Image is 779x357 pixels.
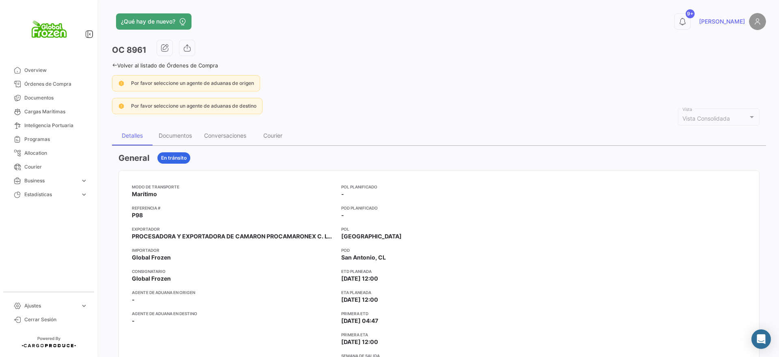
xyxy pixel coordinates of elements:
a: Courier [6,160,91,174]
span: Documentos [24,94,88,102]
app-card-info-title: Primera ETD [341,310,540,317]
app-card-info-title: Importador [132,247,335,253]
a: Documentos [6,91,91,105]
img: logo+global+frozen.png [28,10,69,50]
span: Courier [24,163,88,171]
span: [GEOGRAPHIC_DATA] [341,232,402,240]
span: Cargas Marítimas [24,108,88,115]
div: Courier [263,132,282,139]
div: Abrir Intercom Messenger [751,329,771,349]
app-card-info-title: Referencia # [132,205,335,211]
span: ¿Qué hay de nuevo? [121,17,175,26]
span: Ajustes [24,302,77,309]
app-card-info-title: Agente de Aduana en Origen [132,289,335,296]
app-card-info-title: POD [341,247,540,253]
button: ¿Qué hay de nuevo? [116,13,192,30]
app-card-info-title: Agente de Aduana en Destino [132,310,335,317]
span: [DATE] 12:00 [341,275,378,283]
span: Por favor seleccione un agente de aduanas de origen [131,80,254,86]
span: - [341,211,344,219]
span: Global Frozen [132,253,171,262]
span: Por favor seleccione un agente de aduanas de destino [131,103,256,109]
app-card-info-title: ETD planeada [341,268,540,275]
span: Global Frozen [132,275,171,283]
app-card-info-title: Modo de Transporte [132,184,335,190]
a: Cargas Marítimas [6,105,91,119]
a: Overview [6,63,91,77]
app-card-info-title: POD Planificado [341,205,540,211]
img: placeholder-user.png [749,13,766,30]
span: expand_more [80,302,88,309]
span: expand_more [80,191,88,198]
span: En tránsito [161,154,187,162]
span: San Antonio, CL [341,253,386,262]
app-card-info-title: POL [341,226,540,232]
div: Detalles [122,132,143,139]
span: - [132,317,135,325]
span: [DATE] 04:47 [341,317,378,325]
a: Órdenes de Compra [6,77,91,91]
span: - [341,190,344,198]
span: [DATE] 12:00 [341,296,378,304]
span: [DATE] 12:00 [341,338,378,346]
span: Órdenes de Compra [24,80,88,88]
span: expand_more [80,177,88,184]
a: Allocation [6,146,91,160]
a: Inteligencia Portuaria [6,119,91,132]
span: Programas [24,136,88,143]
span: Inteligencia Portuaria [24,122,88,129]
mat-select-trigger: Vista Consolidada [682,115,730,122]
span: [PERSON_NAME] [699,17,745,26]
div: Conversaciones [204,132,246,139]
h3: General [118,152,149,164]
app-card-info-title: POL Planificado [341,184,540,190]
span: Marítimo [132,190,157,198]
span: Cerrar Sesión [24,316,88,323]
a: Programas [6,132,91,146]
span: Overview [24,67,88,74]
span: P98 [132,211,143,219]
span: Allocation [24,149,88,157]
app-card-info-title: Exportador [132,226,335,232]
h3: OC 8961 [112,44,146,56]
app-card-info-title: Consignatario [132,268,335,275]
span: Estadísticas [24,191,77,198]
a: Volver al listado de Órdenes de Compra [112,62,218,69]
app-card-info-title: ETA planeada [341,289,540,296]
div: Documentos [159,132,192,139]
app-card-info-title: Primera ETA [341,331,540,338]
span: PROCESADORA Y EXPORTADORA DE CAMARON PROCAMARONEX C. LTDA. [132,232,335,240]
span: Business [24,177,77,184]
span: - [132,296,135,304]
